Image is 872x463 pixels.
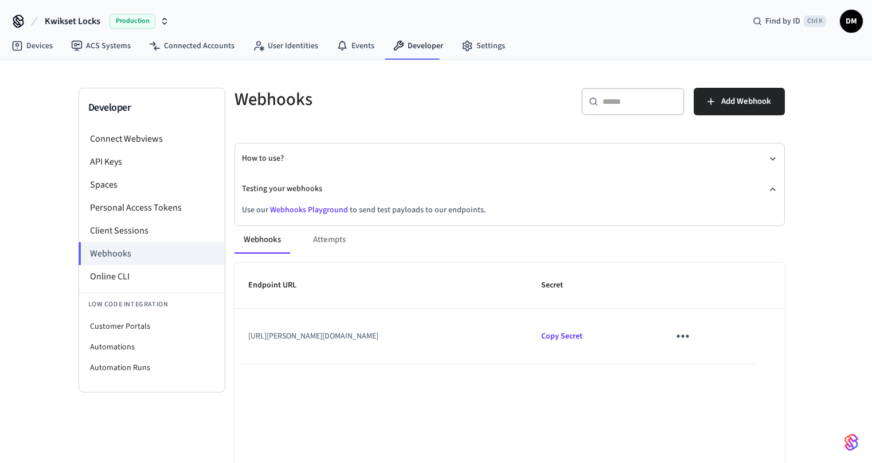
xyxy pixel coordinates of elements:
[234,226,785,254] div: ant example
[79,357,225,378] li: Automation Runs
[541,330,582,342] span: Copied!
[234,309,527,364] td: [URL][PERSON_NAME][DOMAIN_NAME]
[327,36,384,56] a: Events
[79,219,225,242] li: Client Sessions
[234,263,785,364] table: sticky table
[452,36,514,56] a: Settings
[234,88,503,111] h5: Webhooks
[765,15,800,27] span: Find by ID
[79,265,225,288] li: Online CLI
[694,88,785,115] button: Add Webhook
[541,277,578,294] span: Secret
[79,150,225,173] li: API Keys
[79,242,225,265] li: Webhooks
[721,94,771,109] span: Add Webhook
[45,14,100,28] span: Kwikset Locks
[804,15,826,27] span: Ctrl K
[242,204,777,216] p: Use our to send test payloads to our endpoints.
[2,36,62,56] a: Devices
[844,433,858,452] img: SeamLogoGradient.69752ec5.svg
[79,127,225,150] li: Connect Webviews
[234,226,290,254] button: Webhooks
[242,143,777,174] button: How to use?
[79,196,225,219] li: Personal Access Tokens
[79,293,225,316] li: Low Code Integration
[79,316,225,337] li: Customer Portals
[384,36,452,56] a: Developer
[840,10,863,33] button: DM
[841,11,862,32] span: DM
[62,36,140,56] a: ACS Systems
[110,14,155,29] span: Production
[248,277,311,294] span: Endpoint URL
[79,173,225,196] li: Spaces
[270,204,348,216] a: Webhooks Playground
[79,337,225,357] li: Automations
[88,100,216,116] h3: Developer
[242,204,777,225] div: Testing your webhooks
[140,36,244,56] a: Connected Accounts
[744,11,835,32] div: Find by IDCtrl K
[242,174,777,204] button: Testing your webhooks
[244,36,327,56] a: User Identities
